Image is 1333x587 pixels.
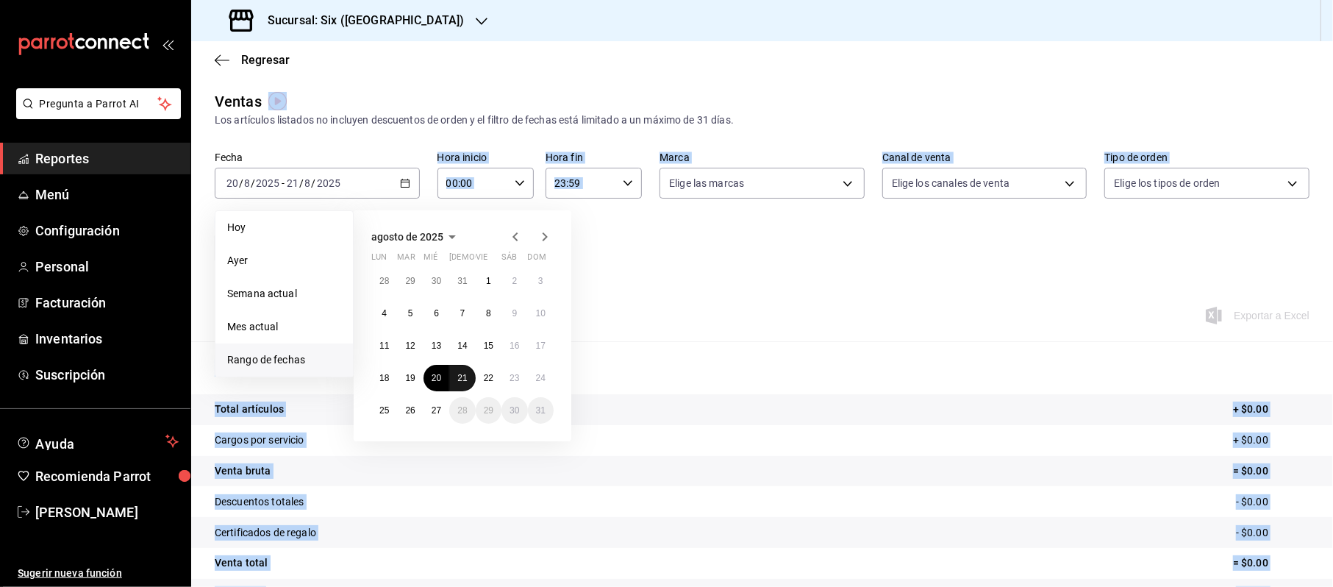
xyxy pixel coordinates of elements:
input: -- [304,177,312,189]
span: / [312,177,316,189]
p: Venta bruta [215,463,271,479]
label: Hora inicio [437,153,534,163]
h3: Sucursal: Six ([GEOGRAPHIC_DATA]) [256,12,464,29]
span: Inventarios [35,329,179,349]
abbr: 9 de agosto de 2025 [512,308,517,319]
span: - [282,177,285,189]
button: 31 de julio de 2025 [449,268,475,294]
span: Rango de fechas [227,352,341,368]
abbr: 14 de agosto de 2025 [457,341,467,351]
abbr: 26 de agosto de 2025 [405,405,415,416]
button: 2 de agosto de 2025 [501,268,527,294]
p: + $0.00 [1233,402,1309,417]
button: 21 de agosto de 2025 [449,365,475,391]
abbr: 25 de agosto de 2025 [379,405,389,416]
button: 14 de agosto de 2025 [449,332,475,359]
abbr: sábado [501,252,517,268]
abbr: 20 de agosto de 2025 [432,373,441,383]
span: agosto de 2025 [371,231,443,243]
abbr: 28 de julio de 2025 [379,276,389,286]
img: Tooltip marker [268,92,287,110]
span: Ayer [227,253,341,268]
abbr: 30 de agosto de 2025 [510,405,519,416]
span: Hoy [227,220,341,235]
p: Cargos por servicio [215,433,304,448]
button: 8 de agosto de 2025 [476,300,501,327]
button: 5 de agosto de 2025 [397,300,423,327]
button: 11 de agosto de 2025 [371,332,397,359]
button: 20 de agosto de 2025 [424,365,449,391]
span: Personal [35,257,179,277]
a: Pregunta a Parrot AI [10,107,181,122]
button: 30 de agosto de 2025 [501,397,527,424]
button: 26 de agosto de 2025 [397,397,423,424]
p: Certificados de regalo [215,525,316,541]
span: Mes actual [227,319,341,335]
abbr: 7 de agosto de 2025 [460,308,465,319]
span: Suscripción [35,365,179,385]
button: 9 de agosto de 2025 [501,300,527,327]
span: Elige las marcas [669,176,744,191]
abbr: 4 de agosto de 2025 [382,308,387,319]
button: 25 de agosto de 2025 [371,397,397,424]
label: Marca [660,153,865,163]
span: / [239,177,243,189]
abbr: 18 de agosto de 2025 [379,373,389,383]
abbr: jueves [449,252,536,268]
abbr: 17 de agosto de 2025 [536,341,546,351]
abbr: 31 de julio de 2025 [457,276,467,286]
button: 29 de agosto de 2025 [476,397,501,424]
span: Elige los canales de venta [892,176,1009,191]
abbr: 29 de julio de 2025 [405,276,415,286]
abbr: 15 de agosto de 2025 [484,341,493,351]
button: 3 de agosto de 2025 [528,268,554,294]
input: ---- [316,177,341,189]
span: Configuración [35,221,179,241]
button: 19 de agosto de 2025 [397,365,423,391]
button: 24 de agosto de 2025 [528,365,554,391]
abbr: martes [397,252,415,268]
abbr: 2 de agosto de 2025 [512,276,517,286]
abbr: 11 de agosto de 2025 [379,341,389,351]
abbr: 8 de agosto de 2025 [486,308,491,319]
button: 30 de julio de 2025 [424,268,449,294]
label: Tipo de orden [1104,153,1309,163]
button: 22 de agosto de 2025 [476,365,501,391]
p: = $0.00 [1233,463,1309,479]
span: Regresar [241,53,290,67]
button: open_drawer_menu [162,38,174,50]
abbr: 28 de agosto de 2025 [457,405,467,416]
span: [PERSON_NAME] [35,502,179,522]
p: Total artículos [215,402,284,417]
label: Hora fin [546,153,642,163]
div: Los artículos listados no incluyen descuentos de orden y el filtro de fechas está limitado a un m... [215,113,1309,128]
abbr: 27 de agosto de 2025 [432,405,441,416]
p: Venta total [215,555,268,571]
span: Reportes [35,149,179,168]
button: 17 de agosto de 2025 [528,332,554,359]
p: = $0.00 [1233,555,1309,571]
p: - $0.00 [1236,525,1309,541]
button: 29 de julio de 2025 [397,268,423,294]
abbr: 10 de agosto de 2025 [536,308,546,319]
abbr: 22 de agosto de 2025 [484,373,493,383]
button: 13 de agosto de 2025 [424,332,449,359]
abbr: 5 de agosto de 2025 [408,308,413,319]
button: 16 de agosto de 2025 [501,332,527,359]
button: Pregunta a Parrot AI [16,88,181,119]
button: 6 de agosto de 2025 [424,300,449,327]
abbr: miércoles [424,252,437,268]
button: 28 de agosto de 2025 [449,397,475,424]
abbr: 31 de agosto de 2025 [536,405,546,416]
p: Resumen [215,359,1309,377]
button: 23 de agosto de 2025 [501,365,527,391]
span: Facturación [35,293,179,313]
abbr: 30 de julio de 2025 [432,276,441,286]
span: / [299,177,304,189]
button: 27 de agosto de 2025 [424,397,449,424]
span: Menú [35,185,179,204]
button: 15 de agosto de 2025 [476,332,501,359]
div: Ventas [215,90,262,113]
abbr: domingo [528,252,546,268]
